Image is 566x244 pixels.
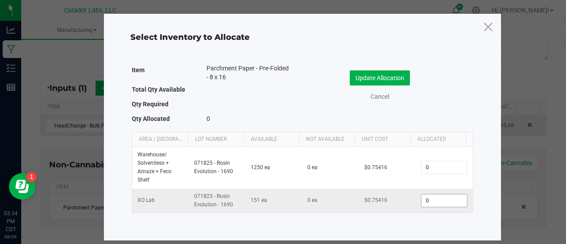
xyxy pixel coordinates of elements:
[251,197,267,203] span: 151 ea
[350,70,410,85] button: Update Allocation
[132,64,145,76] label: Item
[26,172,37,182] iframe: Resource center unread badge
[207,115,210,122] span: 0
[364,164,387,170] span: $0.75416
[138,151,172,183] span: Warehouse / Solventless + Amaze + Feco Shelf
[189,189,245,213] td: 071825 - Rosin Evolution - 1690
[207,64,289,81] span: Parchment Paper - Pre-Folded - 8 x 16
[132,83,185,96] label: Total Qty Available
[299,132,355,147] th: Not Available
[307,197,317,203] span: 0 ea
[9,173,35,200] iframe: Resource center
[187,132,243,147] th: Lot Number
[362,92,398,101] a: Cancel
[138,197,155,203] span: XO Lab
[132,98,168,110] label: Qty Required
[364,197,387,203] span: $0.75416
[410,132,466,147] th: Allocated
[243,132,299,147] th: Available
[355,132,410,147] th: Unit Cost
[130,32,250,42] span: Select Inventory to Allocate
[132,112,170,125] label: Qty Allocated
[189,147,245,189] td: 071825 - Rosin Evolution - 1690
[132,132,188,147] th: Area / [GEOGRAPHIC_DATA]
[251,164,270,170] span: 1250 ea
[307,164,317,170] span: 0 ea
